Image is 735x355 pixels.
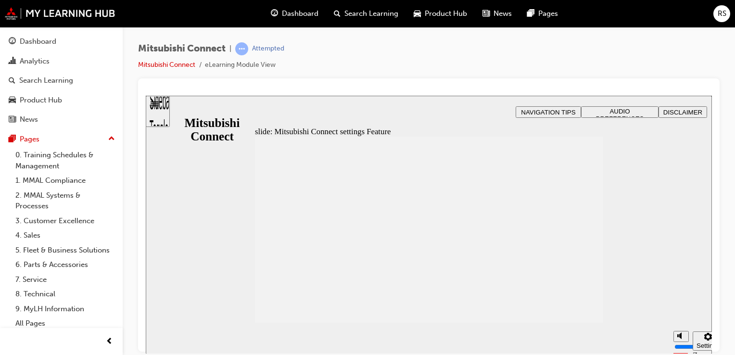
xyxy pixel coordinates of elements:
[435,11,513,22] button: AUDIO PREFERENCES
[20,36,56,47] div: Dashboard
[529,247,591,255] input: volume
[518,13,557,20] span: DISCLAIMER
[205,60,276,71] li: eLearning Module View
[20,95,62,106] div: Product Hub
[235,42,248,55] span: learningRecordVerb_ATTEMPT-icon
[520,4,566,24] a: pages-iconPages
[138,61,195,69] a: Mitsubishi Connect
[263,4,326,24] a: guage-iconDashboard
[12,214,119,228] a: 3. Customer Excellence
[326,4,406,24] a: search-iconSearch Learning
[4,91,119,109] a: Product Hub
[20,114,38,125] div: News
[425,8,467,19] span: Product Hub
[229,43,231,54] span: |
[718,8,726,19] span: RS
[450,12,498,26] span: AUDIO PREFERENCES
[4,111,119,128] a: News
[12,257,119,272] a: 6. Parts & Accessories
[414,8,421,20] span: car-icon
[527,8,534,20] span: pages-icon
[475,4,520,24] a: news-iconNews
[12,148,119,173] a: 0. Training Schedules & Management
[375,13,430,20] span: NAVIGATION TIPS
[138,43,226,54] span: Mitsubishi Connect
[12,316,119,331] a: All Pages
[4,72,119,89] a: Search Learning
[271,8,278,20] span: guage-icon
[12,173,119,188] a: 1. MMAL Compliance
[370,11,435,22] button: NAVIGATION TIPS
[4,31,119,130] button: DashboardAnalyticsSearch LearningProduct HubNews
[9,76,15,85] span: search-icon
[9,115,16,124] span: news-icon
[20,134,39,145] div: Pages
[547,255,566,283] label: Zoom to fit
[12,272,119,287] a: 7. Service
[538,8,558,19] span: Pages
[4,130,119,148] button: Pages
[5,7,115,20] img: mmal
[106,336,113,348] span: prev-icon
[12,302,119,317] a: 9. MyLH Information
[12,243,119,258] a: 5. Fleet & Business Solutions
[20,56,50,67] div: Analytics
[12,228,119,243] a: 4. Sales
[252,44,284,53] div: Attempted
[523,227,561,258] div: misc controls
[19,75,73,86] div: Search Learning
[282,8,318,19] span: Dashboard
[482,8,490,20] span: news-icon
[551,246,574,254] div: Settings
[108,133,115,145] span: up-icon
[494,8,512,19] span: News
[406,4,475,24] a: car-iconProduct Hub
[9,135,16,144] span: pages-icon
[4,52,119,70] a: Analytics
[12,287,119,302] a: 8. Technical
[713,5,730,22] button: RS
[9,57,16,66] span: chart-icon
[513,11,561,22] button: DISCLAIMER
[4,33,119,51] a: Dashboard
[344,8,398,19] span: Search Learning
[528,235,543,246] button: Mute (Ctrl+Alt+M)
[12,188,119,214] a: 2. MMAL Systems & Processes
[547,236,578,255] button: Settings
[9,38,16,46] span: guage-icon
[334,8,341,20] span: search-icon
[9,96,16,105] span: car-icon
